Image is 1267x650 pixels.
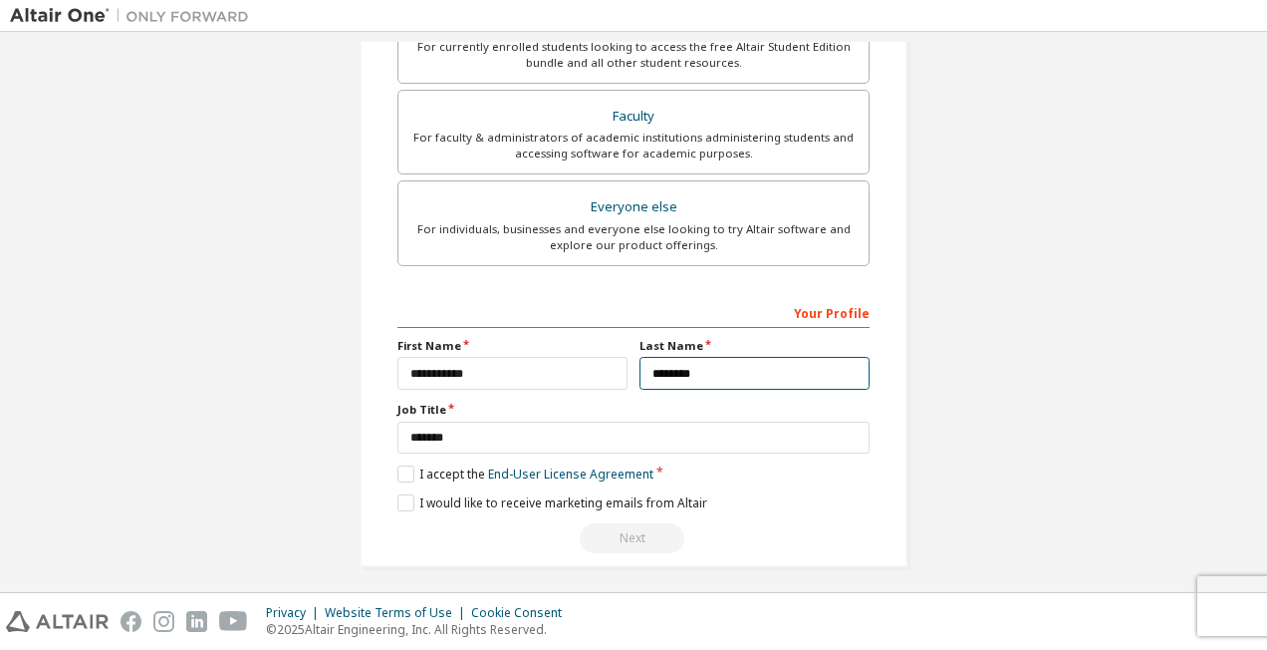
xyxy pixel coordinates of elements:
[471,605,574,621] div: Cookie Consent
[397,338,628,354] label: First Name
[266,621,574,638] p: © 2025 Altair Engineering, Inc. All Rights Reserved.
[10,6,259,26] img: Altair One
[410,39,857,71] div: For currently enrolled students looking to access the free Altair Student Edition bundle and all ...
[397,466,653,483] label: I accept the
[397,402,870,418] label: Job Title
[325,605,471,621] div: Website Terms of Use
[121,611,141,632] img: facebook.svg
[397,296,870,328] div: Your Profile
[410,130,857,162] div: For faculty & administrators of academic institutions administering students and accessing softwa...
[410,193,857,221] div: Everyone else
[186,611,207,632] img: linkedin.svg
[153,611,174,632] img: instagram.svg
[639,338,870,354] label: Last Name
[410,103,857,131] div: Faculty
[488,466,653,483] a: End-User License Agreement
[219,611,248,632] img: youtube.svg
[266,605,325,621] div: Privacy
[397,494,707,511] label: I would like to receive marketing emails from Altair
[6,611,109,632] img: altair_logo.svg
[410,221,857,253] div: For individuals, businesses and everyone else looking to try Altair software and explore our prod...
[397,523,870,553] div: Select your account type to continue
